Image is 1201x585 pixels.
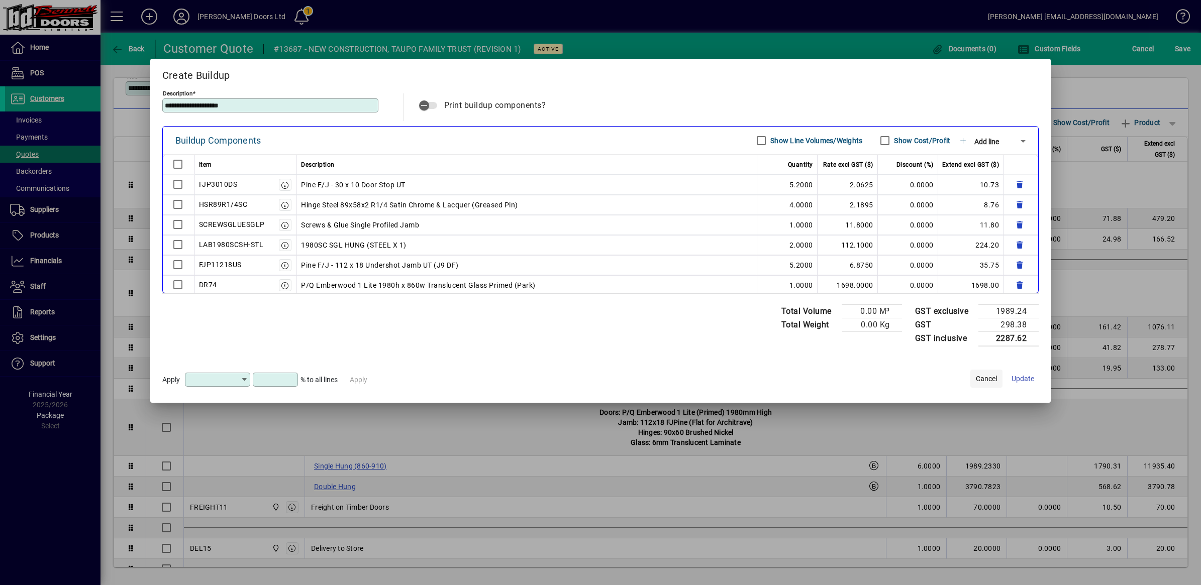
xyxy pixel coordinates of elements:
[822,179,873,191] div: 2.0625
[822,239,873,251] div: 112.1000
[842,304,902,318] td: 0.00 M³
[822,199,873,211] div: 2.1895
[1012,374,1034,384] span: Update
[978,331,1039,345] td: 2287.62
[822,219,873,231] div: 11.8000
[938,195,1004,215] td: 8.76
[1007,370,1039,388] button: Update
[892,136,950,146] label: Show Cost/Profit
[757,235,818,255] td: 2.0000
[150,59,1051,88] h2: Create Buildup
[199,218,265,230] div: SCREWSGLUESGLP
[297,195,757,215] td: Hinge Steel 89x58x2 R1/4 Satin Chrome & Lacquer (Greased Pin)
[757,195,818,215] td: 4.0000
[878,275,938,295] td: 0.0000
[199,259,242,271] div: FJP11218US
[878,195,938,215] td: 0.0000
[297,255,757,275] td: Pine F/J - 112 x 18 Undershot Jamb UT (J9 DF)
[842,318,902,331] td: 0.00 Kg
[976,374,997,384] span: Cancel
[938,255,1004,275] td: 35.75
[199,279,217,291] div: DR74
[768,136,862,146] label: Show Line Volumes/Weights
[199,178,238,190] div: FJP3010DS
[910,304,979,318] td: GST exclusive
[822,279,873,291] div: 1698.0000
[199,159,212,171] span: Item
[301,376,338,384] span: % to all lines
[297,275,757,295] td: P/Q Emberwood 1 Lite 1980h x 860w Translucent Glass Primed (Park)
[757,275,818,295] td: 1.0000
[938,275,1004,295] td: 1698.00
[199,198,248,210] div: HSR89R1/4SC
[301,159,335,171] span: Description
[878,215,938,235] td: 0.0000
[822,259,873,271] div: 6.8750
[878,255,938,275] td: 0.0000
[175,133,261,149] div: Buildup Components
[978,304,1039,318] td: 1989.24
[910,331,979,345] td: GST inclusive
[444,100,546,110] span: Print buildup components?
[757,255,818,275] td: 5.2000
[970,370,1003,388] button: Cancel
[823,159,873,171] span: Rate excl GST ($)
[776,318,842,331] td: Total Weight
[162,376,180,384] span: Apply
[297,235,757,255] td: 1980SC SGL HUNG (STEEL X 1)
[942,159,999,171] span: Extend excl GST ($)
[163,89,192,96] mat-label: Description
[757,215,818,235] td: 1.0000
[938,235,1004,255] td: 224.20
[297,175,757,195] td: Pine F/J - 30 x 10 Door Stop UT
[199,239,264,251] div: LAB1980SCSH-STL
[938,215,1004,235] td: 11.80
[938,175,1004,195] td: 10.73
[974,138,999,146] span: Add line
[788,159,813,171] span: Quantity
[776,304,842,318] td: Total Volume
[910,318,979,331] td: GST
[297,215,757,235] td: Screws & Glue Single Profiled Jamb
[896,159,934,171] span: Discount (%)
[878,235,938,255] td: 0.0000
[978,318,1039,331] td: 298.38
[757,175,818,195] td: 5.2000
[878,175,938,195] td: 0.0000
